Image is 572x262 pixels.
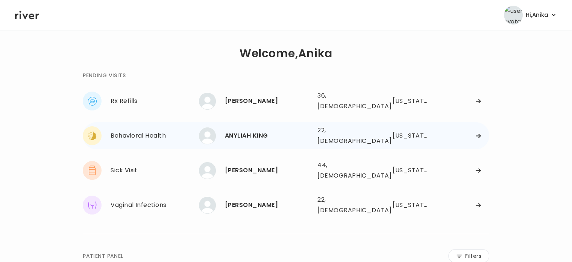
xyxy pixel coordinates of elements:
[199,197,216,214] img: Sofia Urena
[317,125,371,146] div: 22, [DEMOGRAPHIC_DATA]
[393,130,430,141] div: Virginia
[393,96,430,106] div: Illinois
[526,10,548,20] span: Hi, Anika
[225,200,311,210] div: Sofia Urena
[225,130,311,141] div: ANYLIAH KING
[393,200,430,210] div: California
[225,96,311,106] div: Mercedes Hays
[225,165,311,176] div: Emily Barnes
[111,200,199,210] div: Vaginal Infections
[199,93,216,110] img: Mercedes Hays
[83,251,123,260] div: PATIENT PANEL
[317,195,371,216] div: 22, [DEMOGRAPHIC_DATA]
[199,162,216,179] img: Emily Barnes
[111,130,199,141] div: Behavioral Health
[317,160,371,181] div: 44, [DEMOGRAPHIC_DATA]
[111,165,199,176] div: Sick Visit
[317,90,371,112] div: 36, [DEMOGRAPHIC_DATA]
[83,71,126,80] div: PENDING VISITS
[111,96,199,106] div: Rx Refills
[393,165,430,176] div: Texas
[504,6,523,25] img: user avatar
[240,48,332,59] h1: Welcome, Anika
[199,127,216,144] img: ANYLIAH KING
[504,6,557,25] button: user avatarHi,Anika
